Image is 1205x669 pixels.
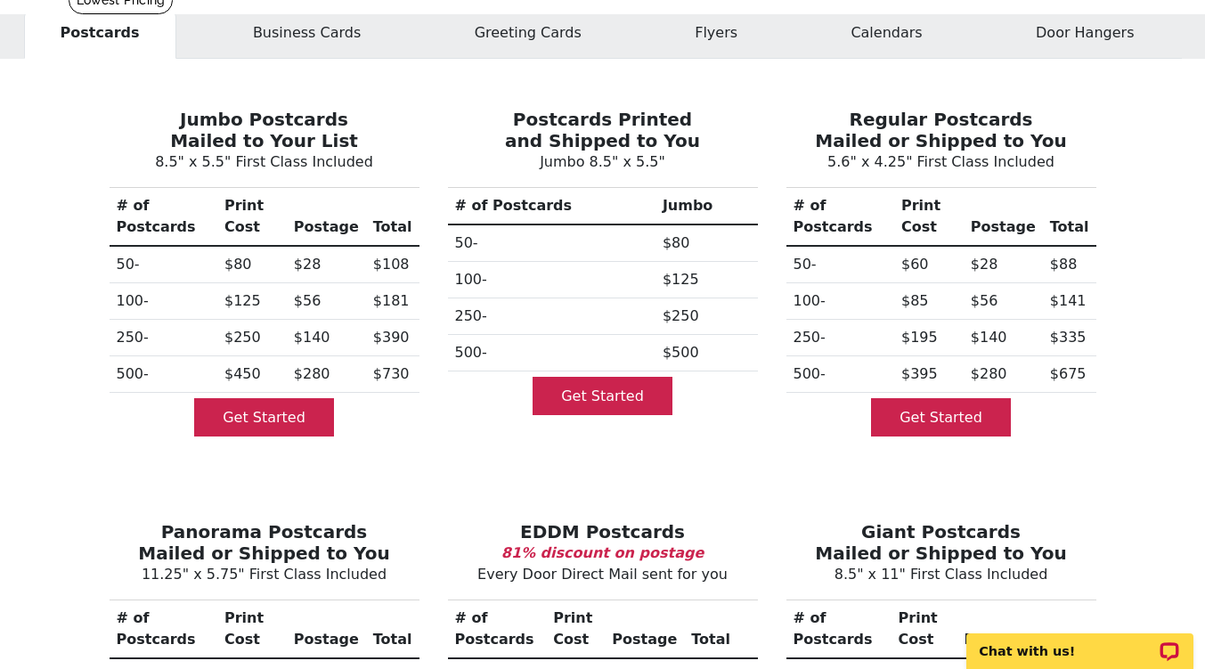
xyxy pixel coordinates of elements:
[1043,320,1096,356] td: $335
[786,356,895,393] th: 500-
[1043,356,1096,393] td: $675
[110,246,218,283] th: 50-
[448,600,547,659] th: # of Postcards
[786,246,895,283] th: 50-
[684,600,757,659] th: Total
[786,283,895,320] th: 100-
[501,544,704,561] b: 81% discount on postage
[814,7,958,59] button: Calendars
[786,521,1096,564] h3: Giant Postcards Mailed or Shipped to You
[110,151,419,173] p: 8.5" x 5.5" First Class Included
[546,600,605,659] th: Print Cost
[287,283,366,320] td: $56
[217,320,287,356] td: $250
[110,564,419,585] p: 11.25" x 5.75" First Class Included
[287,320,366,356] td: $140
[217,356,287,393] td: $450
[786,188,895,247] th: # of Postcards
[110,109,419,151] h3: Jumbo Postcards Mailed to Your List
[217,246,287,283] td: $80
[655,188,758,225] th: Jumbo
[964,188,1043,247] th: Postage
[894,356,964,393] td: $395
[1043,188,1096,247] th: Total
[786,600,892,659] th: # of Postcards
[448,151,758,173] p: Jumbo 8.5" x 5.5"
[448,262,655,298] th: 100-
[366,246,419,283] td: $108
[366,188,419,247] th: Total
[110,320,218,356] th: 250-
[217,283,287,320] td: $125
[216,7,397,59] button: Business Cards
[786,320,895,356] th: 250-
[786,564,1096,585] p: 8.5" x 11" First Class Included
[194,398,334,436] a: Get Started
[217,600,287,659] th: Print Cost
[957,600,1037,659] th: Postage
[366,356,419,393] td: $730
[110,600,218,659] th: # of Postcards
[366,320,419,356] td: $390
[287,356,366,393] td: $280
[110,188,218,247] th: # of Postcards
[110,356,218,393] th: 500-
[366,283,419,320] td: $181
[287,246,366,283] td: $28
[448,335,655,371] th: 500-
[605,600,684,659] th: Postage
[964,246,1043,283] td: $28
[1043,283,1096,320] td: $141
[658,7,774,59] button: Flyers
[894,188,964,247] th: Print Cost
[217,188,287,247] th: Print Cost
[894,320,964,356] td: $195
[24,7,176,59] button: Postcards
[287,188,366,247] th: Postage
[964,356,1043,393] td: $280
[1037,600,1096,659] th: Total
[448,109,758,151] h3: Postcards Printed and Shipped to You
[655,298,758,335] td: $250
[892,600,957,659] th: Print Cost
[448,188,655,225] th: # of Postcards
[964,283,1043,320] td: $56
[655,335,758,371] td: $500
[786,151,1096,173] p: 5.6" x 4.25" First Class Included
[894,283,964,320] td: $85
[448,298,655,335] th: 250-
[448,564,758,585] p: Every Door Direct Mail sent for you
[438,7,618,59] button: Greeting Cards
[999,7,1170,59] button: Door Hangers
[110,521,419,564] h3: Panorama Postcards Mailed or Shipped to You
[448,521,758,543] h3: EDDM Postcards
[366,600,419,659] th: Total
[955,613,1205,669] iframe: LiveChat chat widget
[964,320,1043,356] td: $140
[533,377,672,415] a: Get Started
[655,224,758,262] td: $80
[786,109,1096,151] h3: Regular Postcards Mailed or Shipped to You
[1043,246,1096,283] td: $88
[871,398,1011,436] a: Get Started
[448,224,655,262] th: 50-
[287,600,366,659] th: Postage
[655,262,758,298] td: $125
[894,246,964,283] td: $60
[110,283,218,320] th: 100-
